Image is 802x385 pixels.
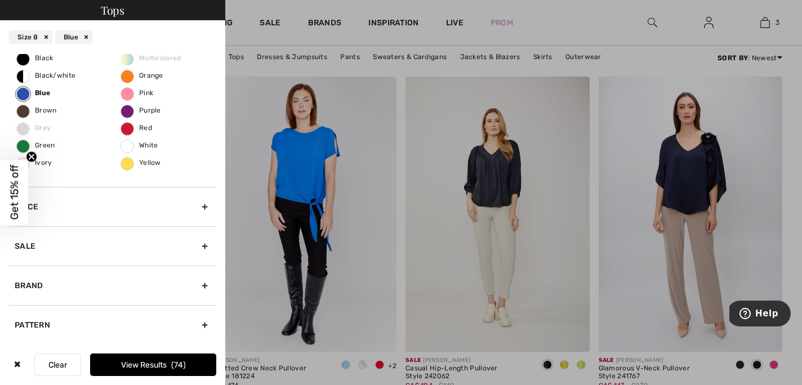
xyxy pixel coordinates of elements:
span: Black [17,54,54,62]
span: Multicolored [121,54,181,62]
span: Gray [17,124,51,132]
span: Get 15% off [8,165,21,220]
span: Purple [121,106,161,114]
span: Red [121,124,152,132]
div: Blue [55,30,92,44]
button: View Results74 [90,353,216,376]
span: Black/white [17,71,75,79]
span: Brown [17,106,57,114]
div: Brand [9,266,216,305]
span: 74 [171,360,186,370]
button: Close teaser [26,151,37,163]
span: Orange [121,71,163,79]
button: Clear [34,353,81,376]
span: Blue [17,89,50,97]
span: Pink [121,89,153,97]
span: White [121,141,158,149]
span: Ivory [17,159,52,167]
div: Sale [9,226,216,266]
div: Size 8 [9,30,52,44]
div: Price [9,187,216,226]
div: ✖ [9,353,25,376]
div: Pattern [9,305,216,344]
span: Yellow [121,159,161,167]
span: Green [17,141,55,149]
iframe: Opens a widget where you can find more information [729,301,791,329]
